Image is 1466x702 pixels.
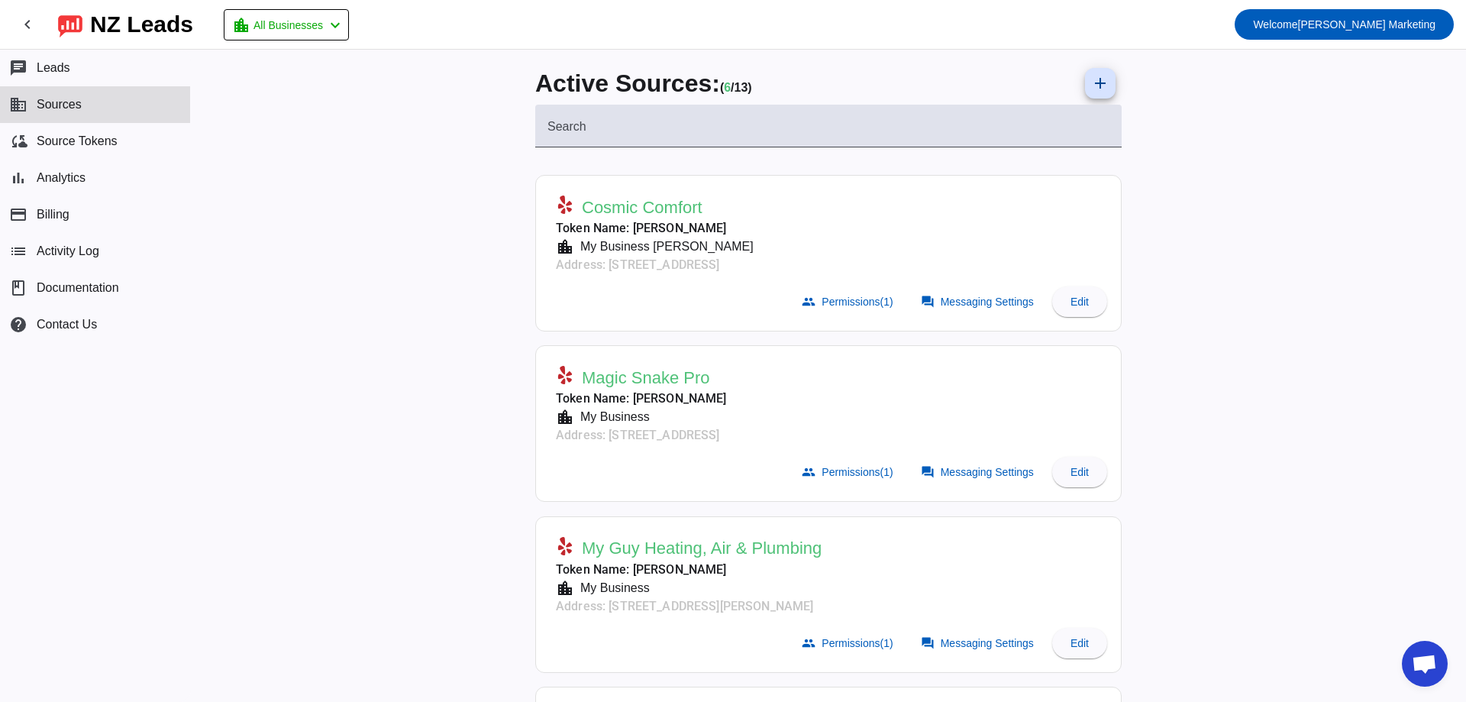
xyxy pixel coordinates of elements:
mat-icon: payment [9,205,27,224]
button: Edit [1052,457,1107,487]
span: Source Tokens [37,134,118,148]
mat-icon: location_city [232,16,250,34]
div: Open chat [1402,641,1448,687]
span: Analytics [37,171,86,185]
span: Activity Log [37,244,99,258]
div: NZ Leads [90,14,193,35]
span: Edit [1070,296,1089,308]
button: Welcome[PERSON_NAME] Marketing [1235,9,1454,40]
span: (1) [880,637,893,649]
span: / [731,81,734,94]
mat-icon: chevron_left [326,16,344,34]
mat-icon: group [802,636,815,650]
span: Messaging Settings [941,637,1034,649]
span: Working [724,81,731,94]
img: logo [58,11,82,37]
button: Edit [1052,628,1107,658]
mat-icon: cloud_sync [9,132,27,150]
mat-card-subtitle: Address: [STREET_ADDRESS][PERSON_NAME] [556,597,822,616]
mat-icon: group [802,295,815,309]
mat-icon: list [9,242,27,260]
span: (1) [880,296,893,308]
span: Magic Snake Pro [582,367,710,389]
span: Permissions [822,296,893,308]
span: Documentation [37,281,119,295]
span: Active Sources: [535,70,720,97]
span: ( [720,81,724,94]
span: Welcome [1253,18,1297,31]
span: Contact Us [37,318,97,332]
mat-card-subtitle: Token Name: [PERSON_NAME] [556,561,822,579]
button: Permissions(1) [793,628,905,658]
mat-label: Search [547,120,586,133]
span: Edit [1070,637,1089,649]
mat-card-subtitle: Address: [STREET_ADDRESS] [556,426,727,445]
div: My Business [574,579,650,597]
div: My Business [PERSON_NAME] [574,238,754,256]
span: (1) [880,466,893,478]
mat-icon: chat [9,59,27,77]
button: Edit [1052,286,1107,317]
span: Leads [37,61,70,75]
span: Sources [37,98,82,112]
button: Messaging Settings [912,286,1046,317]
span: Permissions [822,637,893,649]
button: Messaging Settings [912,457,1046,487]
span: All Businesses [253,15,323,36]
span: Cosmic Comfort [582,197,702,218]
span: Permissions [822,466,893,478]
mat-card-subtitle: Token Name: [PERSON_NAME] [556,219,754,238]
button: Messaging Settings [912,628,1046,658]
span: Messaging Settings [941,296,1034,308]
button: Permissions(1) [793,286,905,317]
mat-icon: bar_chart [9,169,27,187]
span: Billing [37,208,69,222]
span: My Guy Heating, Air & Plumbing [582,538,822,559]
mat-card-subtitle: Address: [STREET_ADDRESS] [556,256,754,274]
mat-icon: group [802,465,815,479]
mat-card-subtitle: Token Name: [PERSON_NAME] [556,390,727,408]
mat-icon: forum [921,636,935,650]
mat-icon: add [1091,74,1109,92]
span: Total [735,81,752,94]
button: All Businesses [224,9,349,40]
mat-icon: location_city [556,579,574,597]
span: book [9,279,27,297]
button: Permissions(1) [793,457,905,487]
span: [PERSON_NAME] Marketing [1253,14,1435,35]
mat-icon: chevron_left [18,15,37,34]
mat-icon: forum [921,465,935,479]
mat-icon: location_city [556,408,574,426]
span: Edit [1070,466,1089,478]
mat-icon: location_city [556,238,574,256]
span: Messaging Settings [941,466,1034,478]
mat-icon: business [9,95,27,114]
mat-icon: help [9,315,27,334]
div: My Business [574,408,650,426]
mat-icon: forum [921,295,935,309]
